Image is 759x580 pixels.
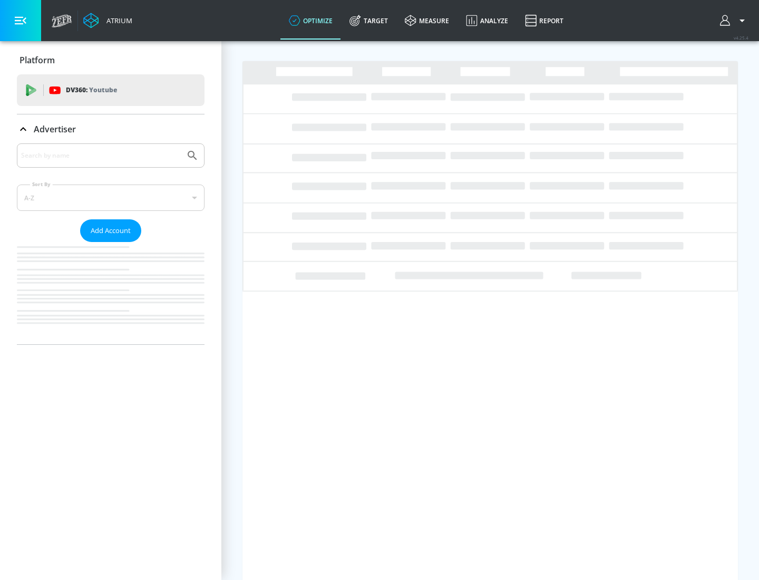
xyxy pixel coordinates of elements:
p: Platform [20,54,55,66]
button: Add Account [80,219,141,242]
a: Report [517,2,572,40]
a: Atrium [83,13,132,28]
p: Advertiser [34,123,76,135]
nav: list of Advertiser [17,242,205,344]
p: Youtube [89,84,117,95]
input: Search by name [21,149,181,162]
div: Platform [17,45,205,75]
span: v 4.25.4 [734,35,748,41]
a: measure [396,2,458,40]
span: Add Account [91,225,131,237]
label: Sort By [30,181,53,188]
div: DV360: Youtube [17,74,205,106]
a: optimize [280,2,341,40]
div: Atrium [102,16,132,25]
a: Analyze [458,2,517,40]
p: DV360: [66,84,117,96]
div: Advertiser [17,114,205,144]
div: A-Z [17,185,205,211]
a: Target [341,2,396,40]
div: Advertiser [17,143,205,344]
